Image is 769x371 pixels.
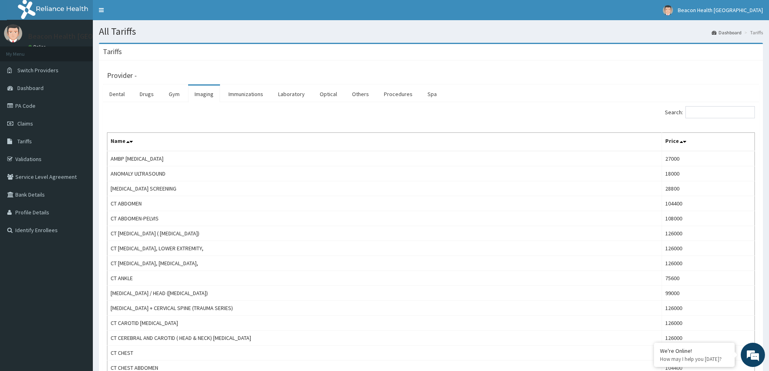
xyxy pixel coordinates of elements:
[107,226,662,241] td: CT [MEDICAL_DATA] ( [MEDICAL_DATA])
[662,256,755,271] td: 126000
[107,196,662,211] td: CT ABDOMEN
[107,331,662,346] td: CT CEREBRAL AND CAROTID ( HEAD & NECK) [MEDICAL_DATA]
[662,301,755,316] td: 126000
[107,166,662,181] td: ANOMALY ULTRASOUND
[107,301,662,316] td: [MEDICAL_DATA] + CERVICAL SPINE (TRAUMA SERIES)
[17,84,44,92] span: Dashboard
[107,256,662,271] td: CT [MEDICAL_DATA], [MEDICAL_DATA],
[107,316,662,331] td: CT CAROTID [MEDICAL_DATA]
[17,67,59,74] span: Switch Providers
[377,86,419,103] a: Procedures
[4,24,22,42] img: User Image
[742,29,763,36] li: Tariffs
[662,286,755,301] td: 99000
[107,271,662,286] td: CT ANKLE
[662,151,755,166] td: 27000
[103,48,122,55] h3: Tariffs
[188,86,220,103] a: Imaging
[107,211,662,226] td: CT ABDOMEN-PELVIS
[663,5,673,15] img: User Image
[662,271,755,286] td: 75600
[662,196,755,211] td: 104400
[346,86,375,103] a: Others
[272,86,311,103] a: Laboratory
[107,181,662,196] td: [MEDICAL_DATA] SCREENING
[162,86,186,103] a: Gym
[99,26,763,37] h1: All Tariffs
[660,356,729,363] p: How may I help you today?
[421,86,443,103] a: Spa
[662,316,755,331] td: 126000
[662,226,755,241] td: 126000
[662,241,755,256] td: 126000
[662,133,755,151] th: Price
[28,44,48,50] a: Online
[133,86,160,103] a: Drugs
[685,106,755,118] input: Search:
[107,241,662,256] td: CT [MEDICAL_DATA], LOWER EXTREMITY,
[660,347,729,354] div: We're Online!
[107,151,662,166] td: AMBP [MEDICAL_DATA]
[17,138,32,145] span: Tariffs
[107,133,662,151] th: Name
[678,6,763,14] span: Beacon Health [GEOGRAPHIC_DATA]
[103,86,131,103] a: Dental
[107,286,662,301] td: [MEDICAL_DATA] / HEAD ([MEDICAL_DATA])
[17,120,33,127] span: Claims
[662,181,755,196] td: 28800
[662,166,755,181] td: 18000
[107,72,137,79] h3: Provider -
[712,29,742,36] a: Dashboard
[313,86,344,103] a: Optical
[662,211,755,226] td: 108000
[28,33,144,40] p: Beacon Health [GEOGRAPHIC_DATA]
[222,86,270,103] a: Immunizations
[665,106,755,118] label: Search:
[107,346,662,361] td: CT CHEST
[662,331,755,346] td: 126000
